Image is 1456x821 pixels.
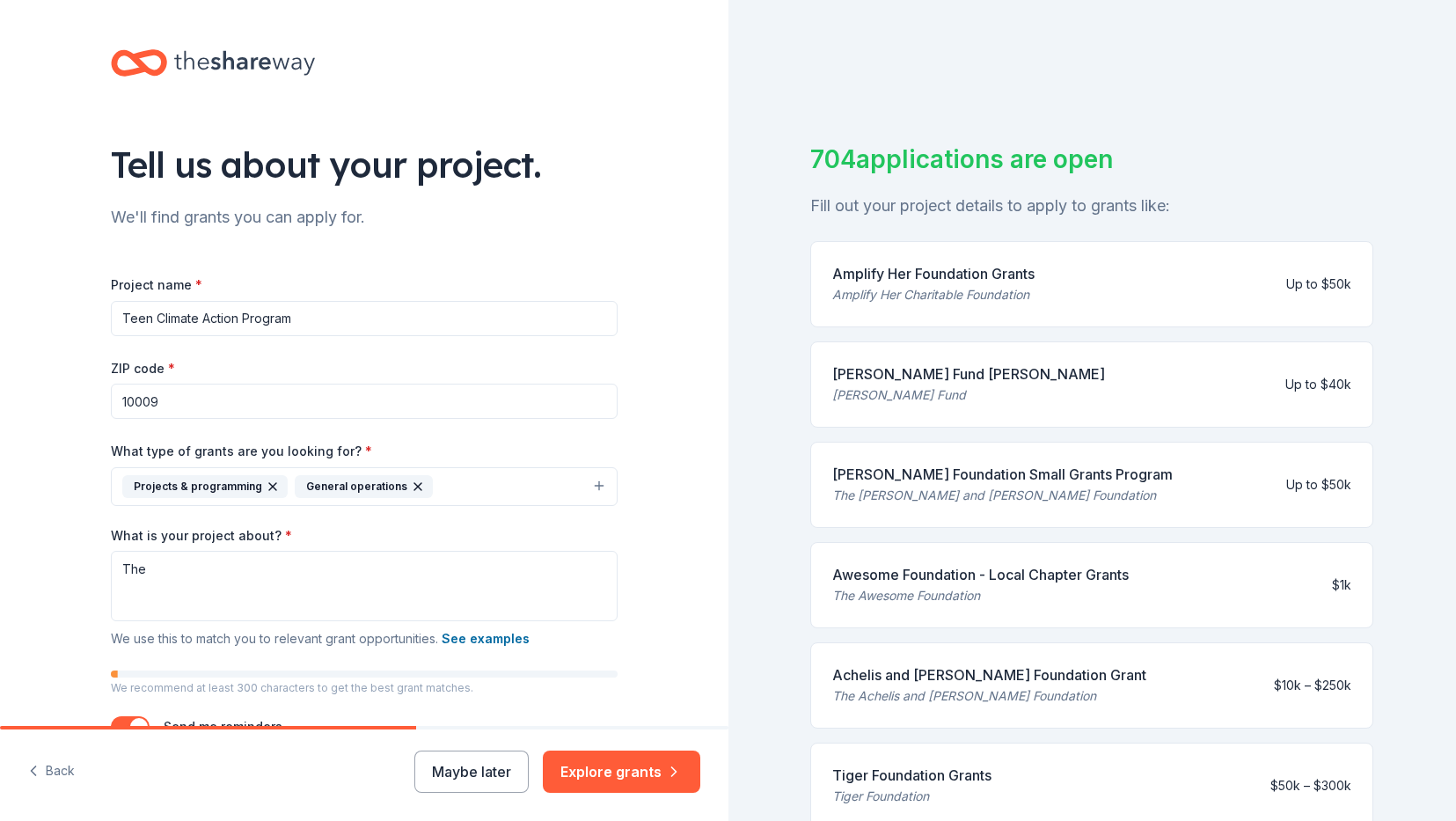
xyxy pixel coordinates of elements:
[111,360,175,378] label: ZIP code
[832,786,991,807] div: Tiger Foundation
[122,475,288,498] div: Projects & programming
[832,564,1129,585] div: Awesome Foundation - Local Chapter Grants
[832,685,1146,707] div: The Achelis and [PERSON_NAME] Foundation
[832,464,1173,485] div: [PERSON_NAME] Foundation Small Grants Program
[111,276,202,294] label: Project name
[414,751,529,793] button: Maybe later
[111,631,530,646] span: We use this to match you to relevant grant opportunities.
[810,192,1373,220] div: Fill out your project details to apply to grants like:
[1332,575,1351,596] div: $1k
[832,385,1105,406] div: [PERSON_NAME] Fund
[1285,374,1351,395] div: Up to $40k
[832,485,1173,506] div: The [PERSON_NAME] and [PERSON_NAME] Foundation
[111,140,618,189] div: Tell us about your project.
[1286,274,1351,295] div: Up to $50k
[111,301,618,336] input: After school program
[442,628,530,649] button: See examples
[111,551,618,621] textarea: The
[111,203,618,231] div: We'll find grants you can apply for.
[1286,474,1351,495] div: Up to $50k
[111,681,618,695] p: We recommend at least 300 characters to get the best grant matches.
[832,585,1129,606] div: The Awesome Foundation
[111,467,618,506] button: Projects & programmingGeneral operations
[832,363,1105,385] div: [PERSON_NAME] Fund [PERSON_NAME]
[295,475,433,498] div: General operations
[164,719,282,734] label: Send me reminders
[28,753,75,790] button: Back
[111,443,372,460] label: What type of grants are you looking for?
[832,664,1146,685] div: Achelis and [PERSON_NAME] Foundation Grant
[111,527,292,545] label: What is your project about?
[832,765,991,786] div: Tiger Foundation Grants
[832,284,1035,305] div: Amplify Her Charitable Foundation
[810,141,1373,178] div: 704 applications are open
[1270,775,1351,796] div: $50k – $300k
[543,751,700,793] button: Explore grants
[832,263,1035,284] div: Amplify Her Foundation Grants
[111,384,618,419] input: 12345 (U.S. only)
[1274,675,1351,696] div: $10k – $250k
